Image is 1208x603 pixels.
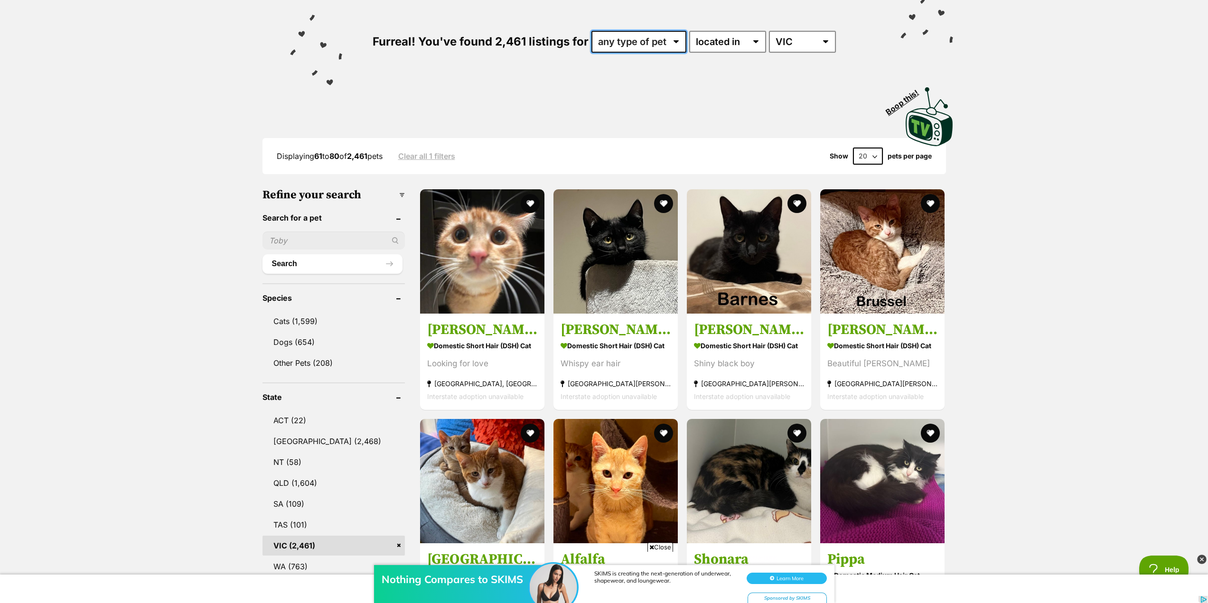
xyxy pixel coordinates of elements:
h3: [PERSON_NAME] [694,321,804,339]
a: TAS (101) [262,515,405,535]
div: Beautiful [PERSON_NAME] [827,357,937,370]
div: Nothing Compares to SKIMS [382,27,534,40]
header: Species [262,294,405,302]
button: favourite [654,194,673,213]
img: Shonara - Domestic Short Hair Cat [687,419,811,543]
img: Russell - Domestic Short Hair (DSH) Cat [820,189,945,314]
button: favourite [521,424,540,443]
a: QLD (1,604) [262,473,405,493]
img: George - Domestic Short Hair (DSH) Cat [420,189,544,314]
a: Other Pets (208) [262,353,405,373]
strong: Domestic Short Hair (DSH) Cat [427,339,537,353]
span: Close [647,542,673,552]
button: Search [262,254,403,273]
span: Interstate adoption unavailable [561,392,657,400]
strong: 61 [314,151,322,161]
h3: [PERSON_NAME] [561,321,671,339]
img: Brussel - Domestic Short Hair (DSH) Cat [420,419,544,543]
div: Looking for love [427,357,537,370]
img: Alfalfa - Domestic Short Hair (DSH) Cat [553,419,678,543]
span: Interstate adoption unavailable [427,392,524,400]
button: favourite [787,424,806,443]
input: Toby [262,232,405,250]
button: favourite [654,424,673,443]
strong: 2,461 [347,151,367,161]
a: [PERSON_NAME] Domestic Short Hair (DSH) Cat Beautiful [PERSON_NAME] [GEOGRAPHIC_DATA][PERSON_NAME... [820,314,945,410]
div: Whispy ear hair [561,357,671,370]
a: Clear all 1 filters [398,152,455,160]
h3: [PERSON_NAME] [427,321,537,339]
strong: 80 [329,151,339,161]
button: Learn More [747,27,827,38]
img: Barnes - Domestic Short Hair (DSH) Cat [687,189,811,314]
a: [PERSON_NAME] Domestic Short Hair (DSH) Cat Looking for love [GEOGRAPHIC_DATA], [GEOGRAPHIC_DATA]... [420,314,544,410]
a: NT (58) [262,452,405,472]
strong: [GEOGRAPHIC_DATA][PERSON_NAME][GEOGRAPHIC_DATA] [561,377,671,390]
strong: Domestic Short Hair (DSH) Cat [827,339,937,353]
button: favourite [787,194,806,213]
a: Dogs (654) [262,332,405,352]
span: Interstate adoption unavailable [827,392,924,400]
a: VIC (2,461) [262,536,405,556]
header: Search for a pet [262,213,405,222]
span: Show [830,152,848,160]
div: Shiny black boy [694,357,804,370]
button: favourite [921,424,940,443]
span: Interstate adoption unavailable [694,392,790,400]
div: SKIMS is creating the next-generation of underwear, shapewear, and loungewear. [594,24,737,38]
strong: [GEOGRAPHIC_DATA][PERSON_NAME][GEOGRAPHIC_DATA] [827,377,937,390]
a: Cats (1,599) [262,311,405,331]
strong: [GEOGRAPHIC_DATA], [GEOGRAPHIC_DATA] [427,377,537,390]
button: favourite [921,194,940,213]
a: SA (109) [262,494,405,514]
a: [PERSON_NAME] Domestic Short Hair (DSH) Cat Shiny black boy [GEOGRAPHIC_DATA][PERSON_NAME][GEOGRA... [687,314,811,410]
strong: Domestic Short Hair (DSH) Cat [561,339,671,353]
label: pets per page [888,152,932,160]
span: Furreal! You've found 2,461 listings for [373,35,589,48]
a: [GEOGRAPHIC_DATA] (2,468) [262,431,405,451]
a: ACT (22) [262,410,405,430]
button: favourite [521,194,540,213]
div: Sponsored by SKIMS [748,46,827,58]
span: Displaying to of pets [277,151,383,161]
header: State [262,393,405,401]
img: close_grey_3x.png [1197,555,1207,564]
img: PetRescue TV logo [906,87,953,146]
h3: [PERSON_NAME] [827,321,937,339]
img: Nothing Compares to SKIMS [530,18,577,65]
strong: [GEOGRAPHIC_DATA][PERSON_NAME][GEOGRAPHIC_DATA] [694,377,804,390]
img: Pippa - Domestic Medium Hair Cat [820,419,945,543]
img: Wilford - Domestic Short Hair (DSH) Cat [553,189,678,314]
span: Boop this! [884,82,927,116]
a: Boop this! [906,79,953,148]
a: [PERSON_NAME] Domestic Short Hair (DSH) Cat Whispy ear hair [GEOGRAPHIC_DATA][PERSON_NAME][GEOGRA... [553,314,678,410]
h3: Refine your search [262,188,405,202]
strong: Domestic Short Hair (DSH) Cat [694,339,804,353]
